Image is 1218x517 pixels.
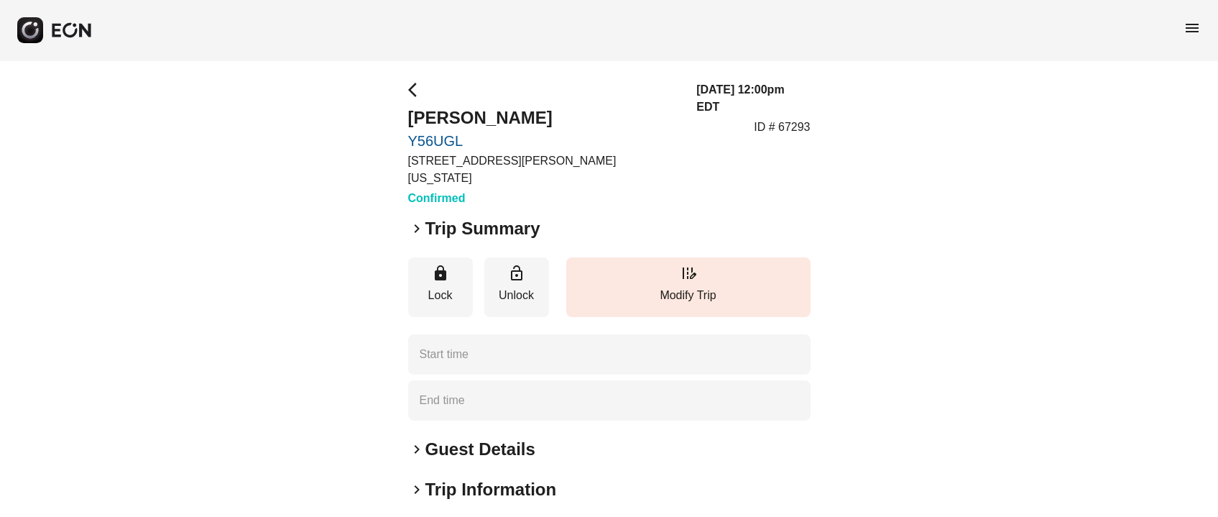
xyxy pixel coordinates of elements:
[415,287,466,304] p: Lock
[408,190,680,207] h3: Confirmed
[408,81,425,99] span: arrow_back_ios
[1184,19,1201,37] span: menu
[492,287,542,304] p: Unlock
[408,132,680,150] a: Y56UGL
[408,106,680,129] h2: [PERSON_NAME]
[408,152,680,187] p: [STREET_ADDRESS][PERSON_NAME][US_STATE]
[408,441,425,458] span: keyboard_arrow_right
[408,257,473,317] button: Lock
[754,119,810,136] p: ID # 67293
[425,438,535,461] h2: Guest Details
[566,257,811,317] button: Modify Trip
[408,220,425,237] span: keyboard_arrow_right
[508,265,525,282] span: lock_open
[573,287,803,304] p: Modify Trip
[680,265,697,282] span: edit_road
[425,217,540,240] h2: Trip Summary
[484,257,549,317] button: Unlock
[425,478,557,501] h2: Trip Information
[408,481,425,498] span: keyboard_arrow_right
[696,81,810,116] h3: [DATE] 12:00pm EDT
[432,265,449,282] span: lock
